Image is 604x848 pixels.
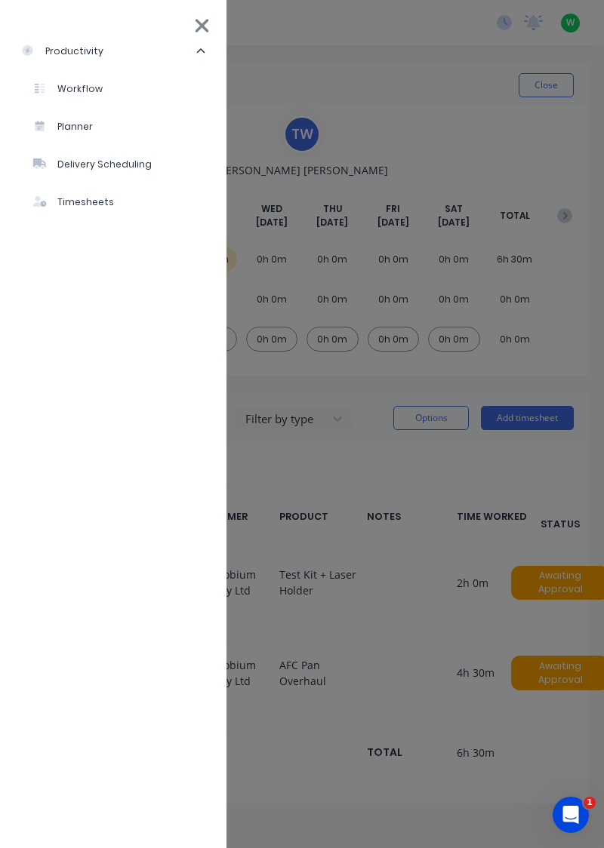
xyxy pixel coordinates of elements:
[33,158,152,171] div: Delivery Scheduling
[584,797,596,809] span: 1
[553,797,589,833] iframe: Intercom live chat
[21,45,103,58] div: productivity
[33,82,103,96] div: Workflow
[33,120,93,134] div: Planner
[33,195,114,209] div: Timesheets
